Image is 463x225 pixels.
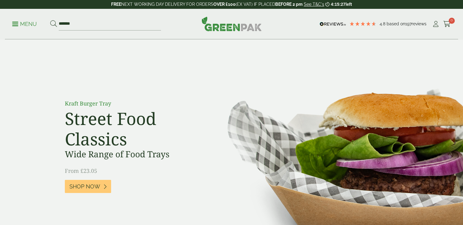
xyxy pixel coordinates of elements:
[320,22,346,26] img: REVIEWS.io
[65,149,202,159] h3: Wide Range of Food Trays
[345,2,352,7] span: left
[65,108,202,149] h2: Street Food Classics
[380,21,387,26] span: 4.8
[12,20,37,27] a: Menu
[405,21,412,26] span: 197
[432,21,440,27] i: My Account
[412,21,426,26] span: reviews
[275,2,303,7] strong: BEFORE 2 pm
[443,21,451,27] i: Cart
[304,2,324,7] a: See T&C's
[443,20,451,29] a: 0
[213,2,236,7] strong: OVER £100
[387,21,405,26] span: Based on
[331,2,345,7] span: 4:15:27
[449,18,455,24] span: 0
[65,99,202,108] p: Kraft Burger Tray
[65,167,97,174] span: From £23.05
[349,21,377,27] div: 4.79 Stars
[111,2,121,7] strong: FREE
[12,20,37,28] p: Menu
[202,16,262,31] img: GreenPak Supplies
[69,183,100,190] span: Shop Now
[65,180,111,193] a: Shop Now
